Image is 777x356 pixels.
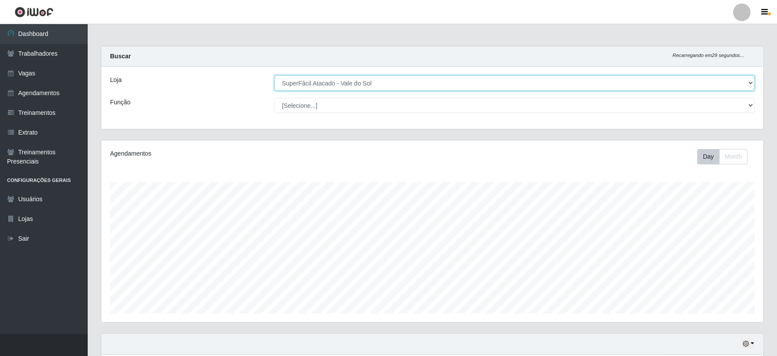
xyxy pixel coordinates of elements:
div: Agendamentos [110,149,371,158]
button: Month [719,149,748,164]
img: CoreUI Logo [14,7,53,18]
label: Loja [110,75,121,85]
label: Função [110,98,131,107]
div: Toolbar with button groups [697,149,755,164]
button: Day [697,149,720,164]
div: First group [697,149,748,164]
i: Recarregando em 29 segundos... [673,53,744,58]
strong: Buscar [110,53,131,60]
